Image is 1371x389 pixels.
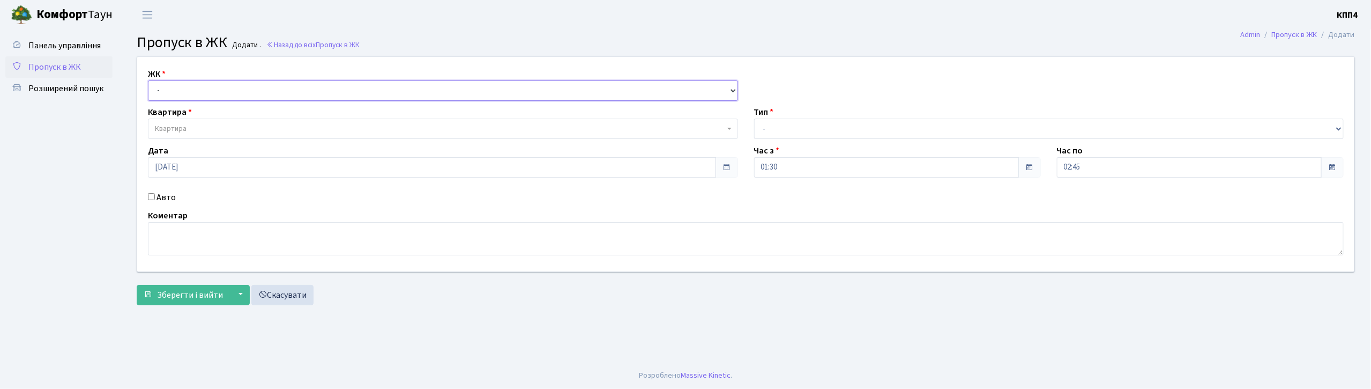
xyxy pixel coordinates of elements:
small: Додати . [230,41,262,50]
span: Пропуск в ЖК [137,32,227,53]
img: logo.png [11,4,32,26]
label: Дата [148,144,168,157]
a: Пропуск в ЖК [1272,29,1317,40]
label: Тип [754,106,774,119]
a: Панель управління [5,35,113,56]
span: Пропуск в ЖК [28,61,81,73]
span: Пропуск в ЖК [316,40,360,50]
span: Розширений пошук [28,83,103,94]
a: Massive Kinetic [681,370,731,381]
a: Пропуск в ЖК [5,56,113,78]
label: Час з [754,144,780,157]
div: Розроблено . [639,370,732,381]
li: Додати [1317,29,1355,41]
label: Авто [157,191,176,204]
label: Квартира [148,106,192,119]
b: Комфорт [36,6,88,23]
a: Admin [1241,29,1261,40]
a: КПП4 [1337,9,1358,21]
nav: breadcrumb [1225,24,1371,46]
span: Квартира [155,123,187,134]
span: Панель управління [28,40,101,52]
label: ЖК [148,68,166,80]
button: Зберегти і вийти [137,285,230,305]
label: Коментар [148,209,188,222]
label: Час по [1057,144,1083,157]
span: Зберегти і вийти [157,289,223,301]
button: Переключити навігацію [134,6,161,24]
span: Таун [36,6,113,24]
a: Скасувати [251,285,314,305]
a: Назад до всіхПропуск в ЖК [266,40,360,50]
a: Розширений пошук [5,78,113,99]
